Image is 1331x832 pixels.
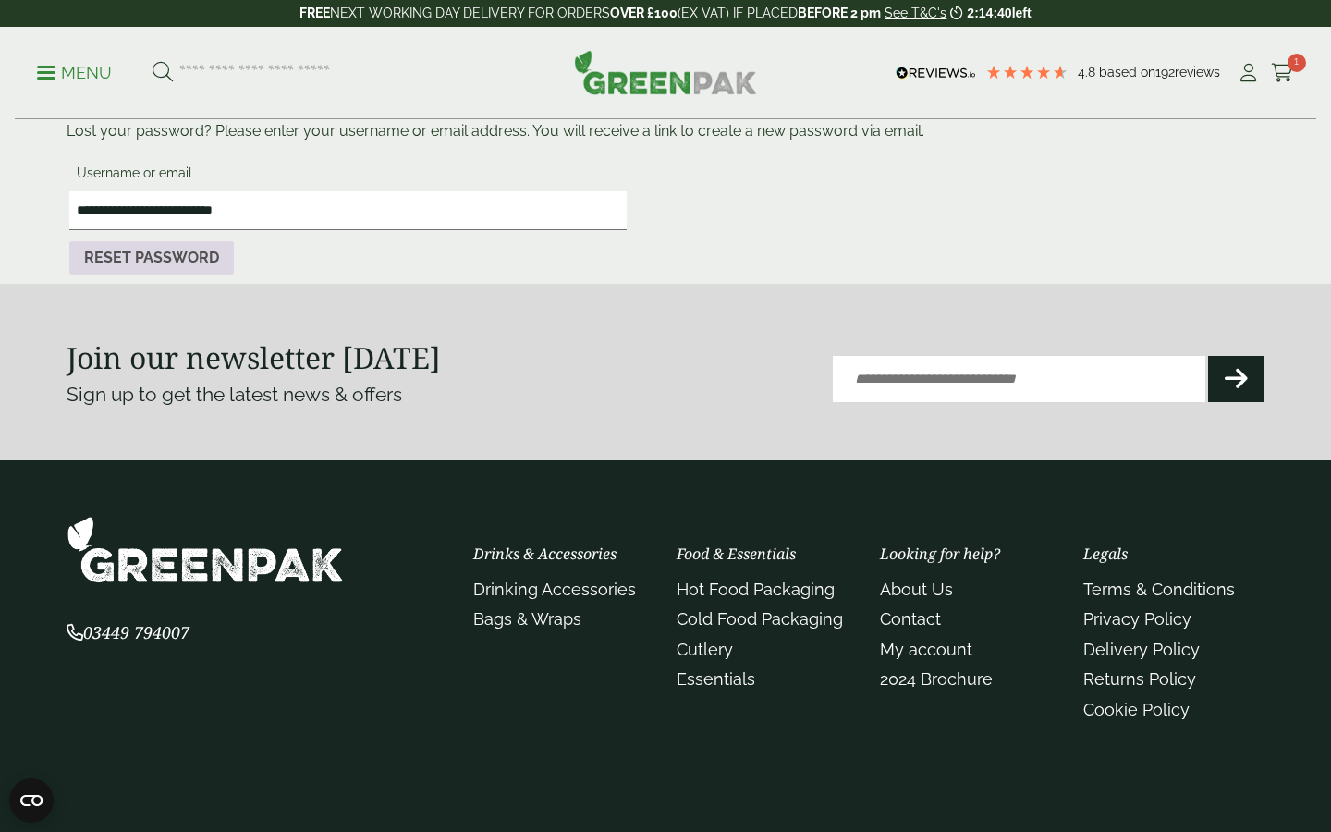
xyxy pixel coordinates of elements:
[677,669,755,689] a: Essentials
[885,6,946,20] a: See T&C's
[574,50,757,94] img: GreenPak Supplies
[985,64,1068,80] div: 4.8 Stars
[1271,64,1294,82] i: Cart
[1083,609,1191,629] a: Privacy Policy
[896,67,976,80] img: REVIEWS.io
[299,6,330,20] strong: FREE
[37,62,112,80] a: Menu
[1175,65,1220,80] span: reviews
[798,6,881,20] strong: BEFORE 2 pm
[67,337,441,377] strong: Join our newsletter [DATE]
[69,160,627,191] label: Username or email
[1083,700,1190,719] a: Cookie Policy
[677,580,835,599] a: Hot Food Packaging
[473,580,636,599] a: Drinking Accessories
[880,640,972,659] a: My account
[677,609,843,629] a: Cold Food Packaging
[67,380,605,410] p: Sign up to get the latest news & offers
[880,580,953,599] a: About Us
[67,516,344,583] img: GreenPak Supplies
[967,6,1011,20] span: 2:14:40
[67,621,189,643] span: 03449 794007
[880,669,993,689] a: 2024 Brochure
[1288,54,1306,72] span: 1
[1083,580,1235,599] a: Terms & Conditions
[473,609,581,629] a: Bags & Wraps
[610,6,678,20] strong: OVER £100
[67,625,189,642] a: 03449 794007
[1083,640,1200,659] a: Delivery Policy
[1237,64,1260,82] i: My Account
[37,62,112,84] p: Menu
[1012,6,1032,20] span: left
[1099,65,1155,80] span: Based on
[69,241,234,275] button: Reset password
[1078,65,1099,80] span: 4.8
[677,640,733,659] a: Cutlery
[1083,669,1196,689] a: Returns Policy
[1155,65,1175,80] span: 192
[9,778,54,823] button: Open CMP widget
[1271,59,1294,87] a: 1
[67,120,1264,142] p: Lost your password? Please enter your username or email address. You will receive a link to creat...
[880,609,941,629] a: Contact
